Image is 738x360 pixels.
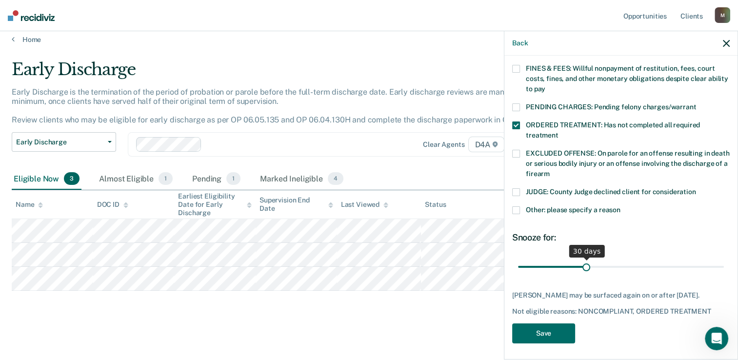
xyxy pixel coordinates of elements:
[341,200,388,209] div: Last Viewed
[97,168,175,190] div: Almost Eligible
[526,103,696,111] span: PENDING CHARGES: Pending felony charges/warrant
[526,206,620,214] span: Other: please specify a reason
[512,291,730,300] div: [PERSON_NAME] may be surfaced again on or after [DATE].
[97,200,128,209] div: DOC ID
[423,140,464,149] div: Clear agents
[705,327,728,350] iframe: Intercom live chat
[16,138,104,146] span: Early Discharge
[12,87,536,125] p: Early Discharge is the termination of the period of probation or parole before the full-term disc...
[526,121,700,139] span: ORDERED TREATMENT: Has not completed all required treatment
[512,323,575,343] button: Save
[425,200,446,209] div: Status
[512,232,730,243] div: Snooze for:
[526,149,729,178] span: EXCLUDED OFFENSE: On parole for an offense resulting in death or serious bodily injury or an offe...
[512,39,528,47] button: Back
[159,172,173,185] span: 1
[12,35,726,44] a: Home
[715,7,730,23] div: M
[178,192,252,217] div: Earliest Eligibility Date for Early Discharge
[258,168,345,190] div: Marked Ineligible
[16,200,43,209] div: Name
[64,172,80,185] span: 3
[190,168,242,190] div: Pending
[468,137,504,152] span: D4A
[12,168,81,190] div: Eligible Now
[8,10,55,21] img: Recidiviz
[569,245,605,258] div: 30 days
[526,188,696,196] span: JUDGE: County Judge declined client for consideration
[512,307,730,316] div: Not eligible reasons: NONCOMPLIANT, ORDERED TREATMENT
[226,172,240,185] span: 1
[328,172,343,185] span: 4
[526,64,728,93] span: FINES & FEES: Willful nonpayment of restitution, fees, court costs, fines, and other monetary obl...
[259,196,333,213] div: Supervision End Date
[12,60,565,87] div: Early Discharge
